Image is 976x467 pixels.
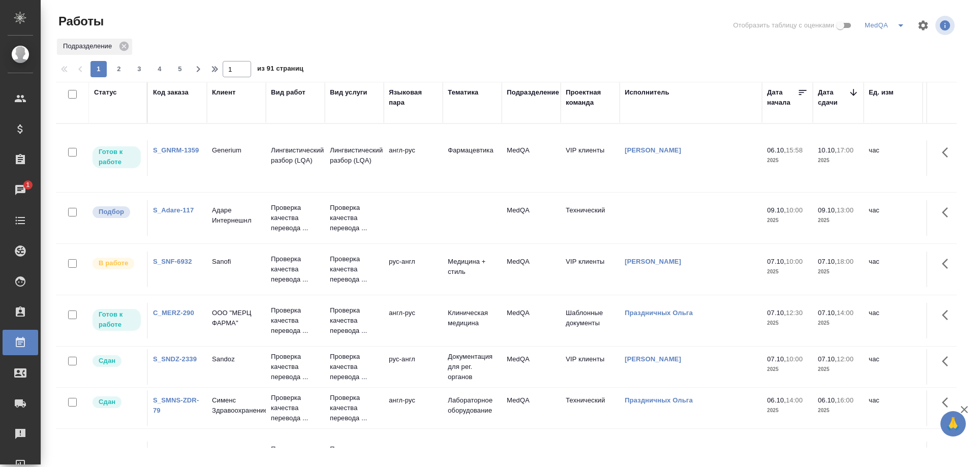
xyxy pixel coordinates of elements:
[923,349,973,385] td: 0.66
[151,64,168,74] span: 4
[869,87,894,98] div: Ед. изм
[767,146,786,154] p: 06.10,
[625,87,669,98] div: Исполнитель
[561,303,620,338] td: Шаблонные документы
[864,252,923,287] td: час
[566,87,615,108] div: Проектная команда
[131,61,147,77] button: 3
[330,352,379,382] p: Проверка качества перевода ...
[767,364,808,375] p: 2025
[818,267,859,277] p: 2025
[818,155,859,166] p: 2025
[20,180,36,190] span: 1
[99,207,124,217] p: Подбор
[212,87,235,98] div: Клиент
[767,309,786,317] p: 07.10,
[767,155,808,166] p: 2025
[91,205,142,219] div: Можно подбирать исполнителей
[767,318,808,328] p: 2025
[767,258,786,265] p: 07.10,
[502,349,561,385] td: MedQA
[936,200,960,225] button: Здесь прячутся важные кнопки
[936,252,960,276] button: Здесь прячутся важные кнопки
[837,309,853,317] p: 14:00
[625,146,681,154] a: [PERSON_NAME]
[837,258,853,265] p: 18:00
[389,87,438,108] div: Языковая пара
[448,308,497,328] p: Клиническая медицина
[91,447,142,460] div: Менеджер проверил работу исполнителя, передает ее на следующий этап
[212,395,261,416] p: Сименс Здравоохранение
[384,390,443,426] td: англ-рус
[767,206,786,214] p: 09.10,
[384,303,443,338] td: англ-рус
[923,140,973,176] td: 4
[507,87,559,98] div: Подразделение
[837,355,853,363] p: 12:00
[212,145,261,155] p: Generium
[271,87,306,98] div: Вид работ
[936,140,960,165] button: Здесь прячутся важные кнопки
[786,146,803,154] p: 15:58
[99,258,128,268] p: В работе
[935,16,957,35] span: Посмотреть информацию
[502,390,561,426] td: MedQA
[786,355,803,363] p: 10:00
[625,396,693,404] a: Праздничных Ольга
[212,205,261,226] p: Адаре Интернешнл
[330,87,368,98] div: Вид услуги
[56,13,104,29] span: Работы
[502,303,561,338] td: MedQA
[625,258,681,265] a: [PERSON_NAME]
[864,140,923,176] td: час
[767,396,786,404] p: 06.10,
[561,390,620,426] td: Технический
[837,206,853,214] p: 13:00
[625,309,693,317] a: Праздничных Ольга
[330,393,379,423] p: Проверка качества перевода ...
[923,252,973,287] td: 1
[99,309,135,330] p: Готов к работе
[818,396,837,404] p: 06.10,
[330,203,379,233] p: Проверка качества перевода ...
[786,206,803,214] p: 10:00
[818,258,837,265] p: 07.10,
[448,87,478,98] div: Тематика
[212,257,261,267] p: Sanofi
[257,63,303,77] span: из 91 страниц
[561,140,620,176] td: VIP клиенты
[864,390,923,426] td: час
[99,356,115,366] p: Сдан
[502,252,561,287] td: MedQA
[91,257,142,270] div: Исполнитель выполняет работу
[561,200,620,236] td: Технический
[502,140,561,176] td: MedQA
[448,447,497,467] p: Клиническая медицина
[172,64,188,74] span: 5
[153,146,199,154] a: S_GNRM-1359
[561,252,620,287] td: VIP клиенты
[271,352,320,382] p: Проверка качества перевода ...
[212,447,261,457] p: Sanofi
[271,203,320,233] p: Проверка качества перевода ...
[91,354,142,368] div: Менеджер проверил работу исполнителя, передает ее на следующий этап
[94,87,117,98] div: Статус
[767,87,798,108] div: Дата начала
[153,309,194,317] a: C_MERZ-290
[767,267,808,277] p: 2025
[448,145,497,155] p: Фармацевтика
[153,87,189,98] div: Код заказа
[502,200,561,236] td: MedQA
[271,393,320,423] p: Проверка качества перевода ...
[330,305,379,336] p: Проверка качества перевода ...
[837,146,853,154] p: 17:00
[153,258,192,265] a: S_SNF-6932
[786,309,803,317] p: 12:30
[448,395,497,416] p: Лабораторное оборудование
[936,442,960,466] button: Здесь прячутся важные кнопки
[911,13,935,38] span: Настроить таблицу
[212,354,261,364] p: Sandoz
[936,303,960,327] button: Здесь прячутся важные кнопки
[63,41,115,51] p: Подразделение
[91,145,142,169] div: Исполнитель может приступить к работе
